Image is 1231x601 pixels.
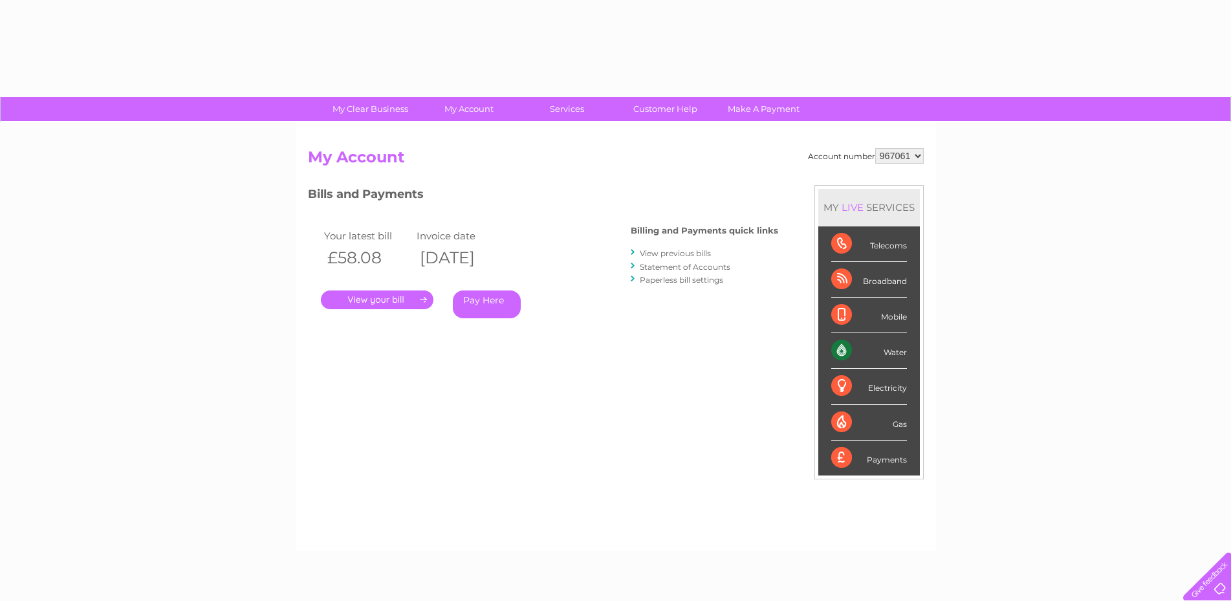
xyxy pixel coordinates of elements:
[831,226,907,262] div: Telecoms
[453,290,521,318] a: Pay Here
[308,185,778,208] h3: Bills and Payments
[631,226,778,235] h4: Billing and Payments quick links
[413,227,507,245] td: Invoice date
[640,275,723,285] a: Paperless bill settings
[808,148,924,164] div: Account number
[839,201,866,213] div: LIVE
[514,97,620,121] a: Services
[317,97,424,121] a: My Clear Business
[321,227,414,245] td: Your latest bill
[831,441,907,475] div: Payments
[415,97,522,121] a: My Account
[612,97,719,121] a: Customer Help
[831,298,907,333] div: Mobile
[710,97,817,121] a: Make A Payment
[831,369,907,404] div: Electricity
[640,262,730,272] a: Statement of Accounts
[640,248,711,258] a: View previous bills
[831,262,907,298] div: Broadband
[818,189,920,226] div: MY SERVICES
[321,245,414,271] th: £58.08
[308,148,924,173] h2: My Account
[831,405,907,441] div: Gas
[321,290,433,309] a: .
[831,333,907,369] div: Water
[413,245,507,271] th: [DATE]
